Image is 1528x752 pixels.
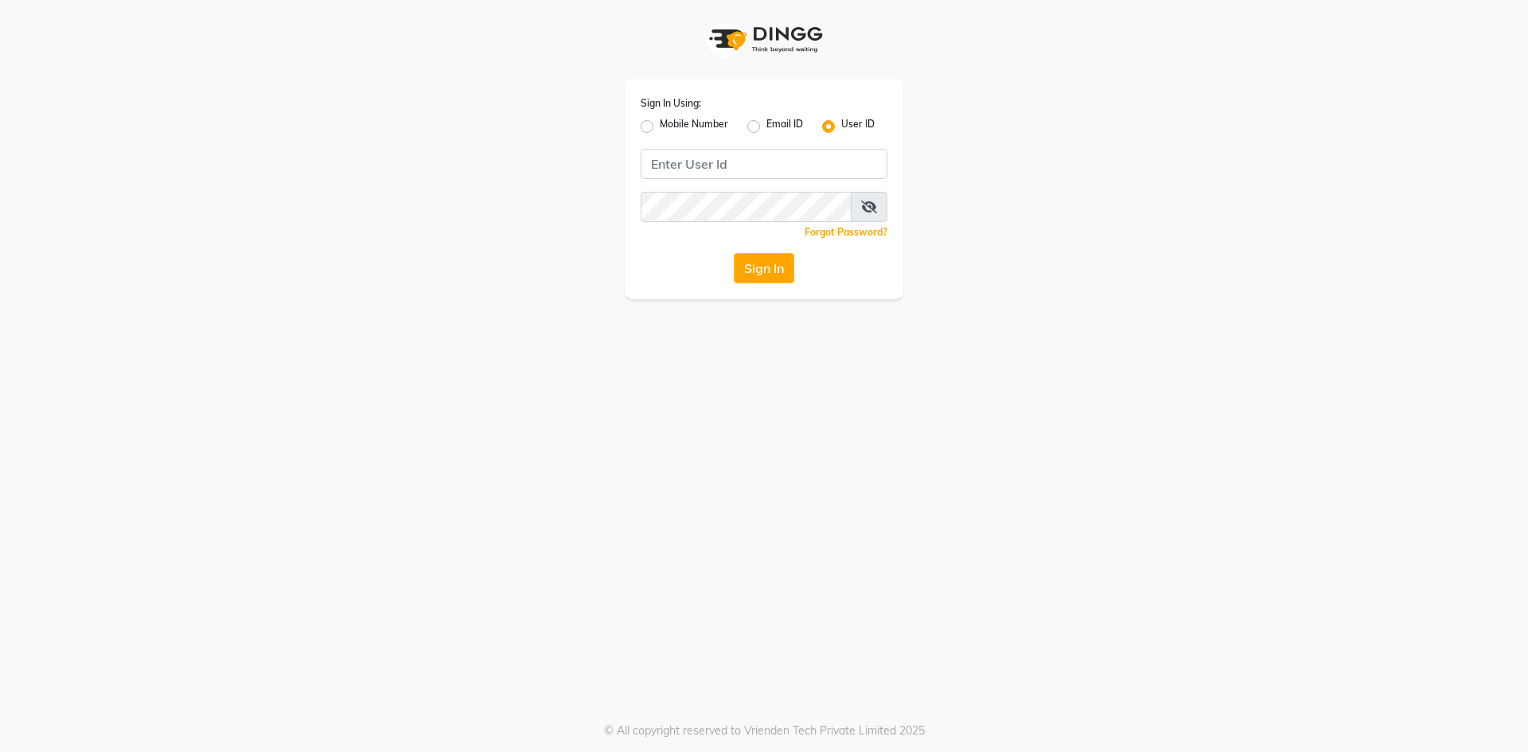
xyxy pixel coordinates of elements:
a: Forgot Password? [805,226,887,238]
input: Username [641,192,852,222]
label: Sign In Using: [641,96,701,111]
input: Username [641,149,887,179]
label: Email ID [766,117,803,136]
label: User ID [841,117,875,136]
img: logo1.svg [700,16,828,63]
button: Sign In [734,253,794,283]
label: Mobile Number [660,117,728,136]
